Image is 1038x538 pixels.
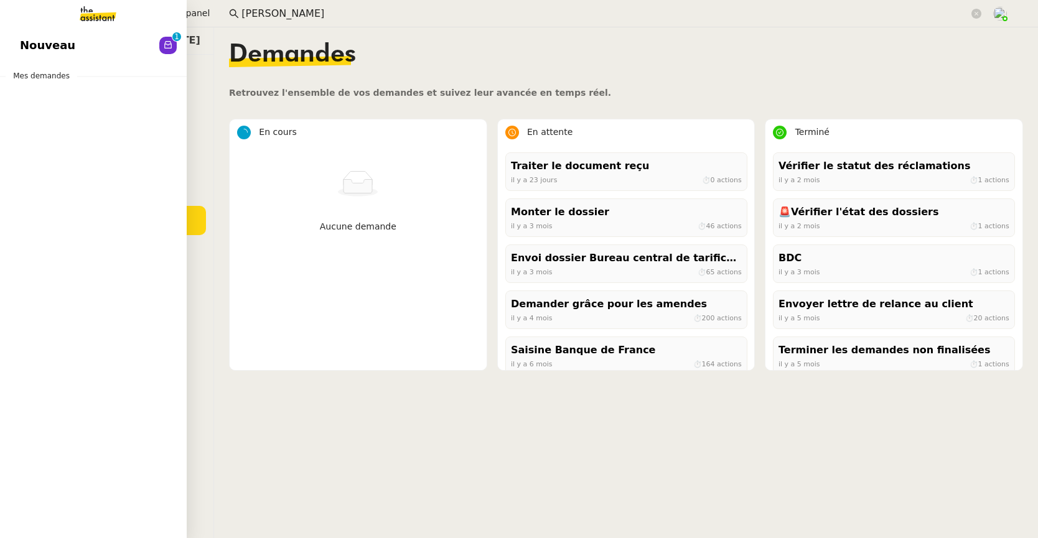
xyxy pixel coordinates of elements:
span: il y a 3 mois [511,267,553,276]
span: En cours [259,127,296,137]
span: il y a 2 mois [778,221,820,230]
span: ⏱ [970,359,1009,368]
img: users%2FNTfmycKsCFdqp6LX6USf2FmuPJo2%2Favatar%2Fprofile-pic%20(1).png [993,7,1007,21]
span: 20 [974,313,983,322]
span: il y a 6 mois [511,359,553,368]
span: ⏱ [697,267,741,276]
span: il y a 2 mois [778,175,820,183]
div: Envoi dossier Bureau central de tarification [511,250,742,267]
span: ⏱ [693,359,741,368]
div: Monter le dossier [511,204,742,221]
div: Vérifier le statut des réclamations [778,158,1009,175]
span: ⏱ [965,313,1009,322]
span: ⏱ [701,175,741,183]
span: actions [717,313,742,322]
span: actions [717,175,742,183]
span: il y a 5 mois [778,359,820,368]
span: Nouveau [20,36,75,55]
span: En attente [527,127,573,137]
span: actions [717,267,742,276]
span: Terminé [795,127,830,137]
span: ⏱ [970,267,1009,276]
input: Rechercher [241,6,969,22]
p: 1 [174,32,179,44]
span: ⏱ [693,313,741,322]
span: actions [717,221,742,230]
span: actions [984,175,1009,183]
span: 1 [978,267,983,276]
div: Terminer les demandes non finalisées [778,342,1009,359]
span: actions [984,267,1009,276]
span: il y a 23 jours [511,175,557,183]
span: 65 [706,267,714,276]
span: actions [717,359,742,368]
span: 164 [701,359,714,368]
span: il y a 5 mois [778,313,820,322]
div: Saisine Banque de France [511,342,742,359]
span: 1 [978,175,983,183]
span: il y a 3 mois [778,267,820,276]
span: ⏱ [697,221,741,230]
p: Aucune demande [242,220,474,234]
span: Demandes [229,42,356,67]
div: 🚨Vérifier l'état des dossiers [778,204,1009,221]
div: Demander grâce pour les amendes [511,296,742,313]
span: 46 [706,221,714,230]
span: ⏱ [970,175,1009,183]
nz-badge-sup: 1 [172,32,181,41]
span: actions [984,221,1009,230]
span: Retrouvez l'ensemble de vos demandes et suivez leur avancée en temps réel. [229,88,611,98]
span: ⏱ [970,221,1009,230]
div: BDC [778,250,1009,267]
span: il y a 4 mois [511,313,553,322]
span: 200 [701,313,714,322]
span: actions [984,359,1009,368]
span: 1 [978,221,983,230]
div: Traiter le document reçu [511,158,742,175]
span: actions [984,313,1009,322]
div: Envoyer lettre de relance au client [778,296,1009,313]
span: Mes demandes [6,70,77,82]
span: il y a 3 mois [511,221,553,230]
span: 1 [978,359,983,368]
span: 0 [710,175,714,183]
